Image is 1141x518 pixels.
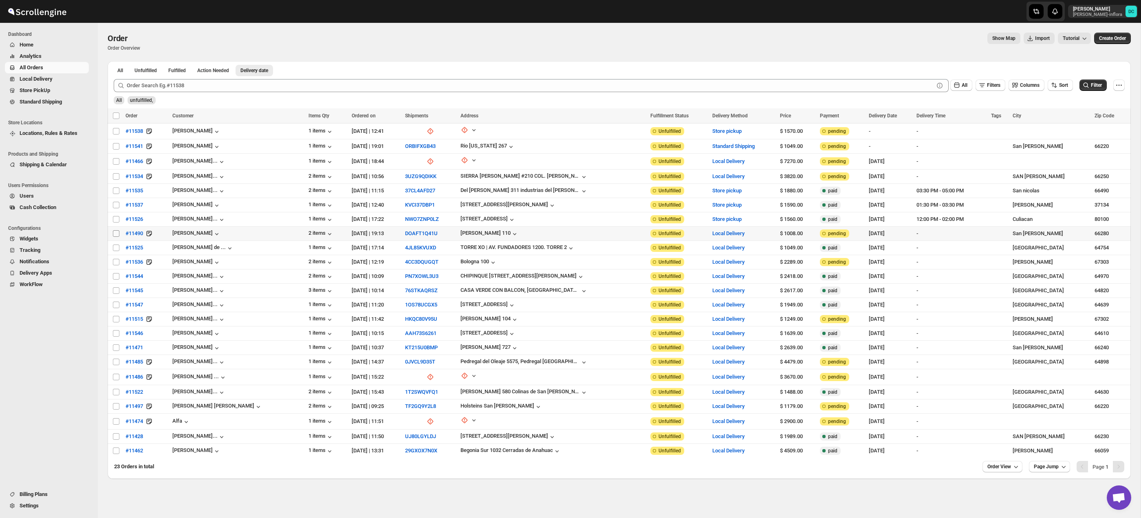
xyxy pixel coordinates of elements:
[121,270,148,283] button: #11544
[126,287,143,295] span: #11545
[126,432,143,441] span: #11428
[121,241,148,254] button: #11525
[126,402,143,410] span: #11497
[1126,6,1137,17] span: DAVID CORONADO
[5,62,89,73] button: All Orders
[308,315,334,324] button: 1 items
[460,244,575,252] button: TORRE XO | AV. FUNDADORES 1200. TORRE 2
[108,33,128,43] span: Order
[20,42,33,48] span: Home
[712,245,745,251] button: Local Delivery
[172,187,218,193] div: [PERSON_NAME]...
[172,330,221,338] div: [PERSON_NAME]
[308,287,334,295] div: 3 items
[121,213,148,226] button: #11526
[712,302,745,308] button: Local Delivery
[460,216,516,224] button: [STREET_ADDRESS]
[405,245,436,251] button: 4JL85KVUXD
[712,316,745,322] button: Local Delivery
[308,330,334,338] div: 1 items
[172,158,218,164] div: [PERSON_NAME]...
[308,230,334,238] button: 2 items
[168,67,186,74] span: Fulfilled
[460,143,507,149] div: Rio [US_STATE] 267
[405,287,438,293] button: 76STKAQRSZ
[116,97,122,103] span: All
[20,64,43,71] span: All Orders
[126,272,143,280] span: #11544
[172,173,226,181] button: [PERSON_NAME]...
[712,259,745,265] button: Local Delivery
[172,388,226,397] button: [PERSON_NAME]...
[712,403,745,409] button: Local Delivery
[5,128,89,139] button: Locations, Rules & Rates
[460,358,588,366] button: Pedregal del Oleaje 5575, Pedregal [GEOGRAPHIC_DATA]
[172,128,221,136] button: [PERSON_NAME]
[987,82,1000,88] span: Filters
[405,216,439,222] button: NWO7ZNP0LZ
[126,215,143,223] span: #11526
[117,67,123,74] span: All
[126,229,143,238] span: #11490
[308,433,334,441] div: 1 items
[308,143,334,151] div: 1 items
[121,140,148,153] button: #11541
[460,344,519,352] button: [PERSON_NAME] 727
[308,418,334,426] button: 1 items
[405,389,438,395] button: 1T2SWQVFQ1
[108,45,140,51] p: Order Overview
[126,344,143,352] span: #11471
[20,247,40,253] span: Tracking
[126,187,143,195] span: #11535
[460,344,511,350] div: [PERSON_NAME] 727
[126,301,143,309] span: #11547
[460,287,579,293] div: CASA VERDE CON BALCON, [GEOGRAPHIC_DATA] 845.
[460,201,556,209] button: [STREET_ADDRESS][PERSON_NAME]
[1048,79,1073,91] button: Sort
[126,315,143,323] span: #11515
[1009,79,1044,91] button: Columns
[950,79,972,91] button: All
[460,330,516,338] button: [STREET_ADDRESS]
[712,216,742,222] button: Store pickup
[172,230,221,238] div: [PERSON_NAME]
[126,172,143,181] span: #11534
[405,403,436,409] button: TF2GQ9Y2L8
[126,358,143,366] span: #11485
[976,79,1005,91] button: Filters
[172,258,221,267] div: [PERSON_NAME]
[460,403,534,409] div: Holsteins San [PERSON_NAME]
[5,190,89,202] button: Users
[20,76,53,82] span: Local Delivery
[236,65,273,76] button: Deliverydate
[460,315,519,324] button: [PERSON_NAME] 104
[460,433,548,439] div: [STREET_ADDRESS][PERSON_NAME]
[5,489,89,500] button: Billing Plans
[192,65,234,76] button: ActionNeeded
[5,51,89,62] button: Analytics
[20,258,49,265] span: Notifications
[1035,35,1050,42] span: Import
[405,344,438,350] button: KT215U0BMP
[352,113,376,119] span: Ordered on
[121,184,148,197] button: #11535
[126,157,143,165] span: #11466
[460,403,542,411] button: Holsteins San [PERSON_NAME]
[405,330,436,336] button: AAH73S6261
[20,161,67,168] span: Shipping & Calendar
[5,256,89,267] button: Notifications
[172,418,190,426] div: Alfa
[121,400,148,413] button: #11497
[172,358,218,364] div: [PERSON_NAME]...
[121,415,148,428] button: #11474
[1020,82,1040,88] span: Columns
[126,244,143,252] span: #11525
[962,82,967,88] span: All
[172,315,218,322] div: [PERSON_NAME]...
[308,158,334,166] div: 1 items
[308,403,334,411] div: 2 items
[712,389,745,395] button: Local Delivery
[5,500,89,511] button: Settings
[460,173,588,181] button: SIERRA [PERSON_NAME] #210 COL. [PERSON_NAME]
